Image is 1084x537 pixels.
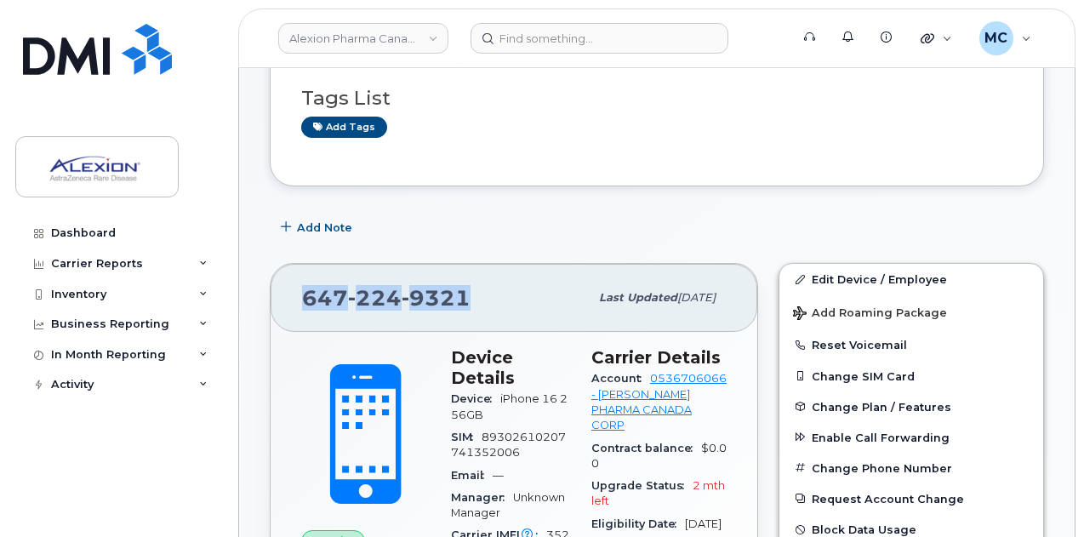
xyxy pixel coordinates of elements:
div: Marlo Cabansag [967,21,1043,55]
span: SIM [451,431,482,443]
a: Alexion Pharma Canada Corp [278,23,448,54]
span: Contract balance [591,442,701,454]
span: $0.00 [591,442,727,470]
span: — [493,469,504,482]
button: Change Plan / Features [779,391,1043,422]
button: Change SIM Card [779,361,1043,391]
span: MC [984,28,1007,49]
button: Reset Voicemail [779,329,1043,360]
span: 9321 [402,285,471,311]
button: Enable Call Forwarding [779,422,1043,453]
span: Eligibility Date [591,517,685,530]
span: Enable Call Forwarding [812,431,950,443]
span: [DATE] [685,517,722,530]
span: Email [451,469,493,482]
span: Manager [451,491,513,504]
button: Add Roaming Package [779,294,1043,329]
span: Upgrade Status [591,479,693,492]
a: Edit Device / Employee [779,264,1043,294]
div: Quicklinks [909,21,964,55]
button: Change Phone Number [779,453,1043,483]
span: [DATE] [677,291,716,304]
button: Request Account Change [779,483,1043,514]
span: iPhone 16 256GB [451,392,568,420]
span: 224 [348,285,402,311]
span: Account [591,372,650,385]
span: 89302610207741352006 [451,431,566,459]
span: Last updated [599,291,677,304]
input: Find something... [471,23,728,54]
h3: Carrier Details [591,347,727,368]
span: Add Note [297,220,352,236]
h3: Tags List [301,88,1013,109]
h3: Device Details [451,347,571,388]
span: Add Roaming Package [793,306,947,323]
span: Change Plan / Features [812,400,951,413]
a: Add tags [301,117,387,138]
span: Device [451,392,500,405]
a: 0536706066 - [PERSON_NAME] PHARMA CANADA CORP [591,372,727,431]
button: Add Note [270,212,367,243]
span: 647 [302,285,471,311]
